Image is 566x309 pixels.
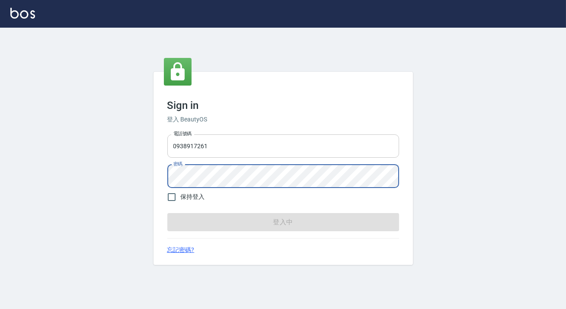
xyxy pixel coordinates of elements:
label: 密碼 [173,161,182,167]
h3: Sign in [167,99,399,111]
a: 忘記密碼? [167,245,195,255]
label: 電話號碼 [173,131,192,137]
h6: 登入 BeautyOS [167,115,399,124]
img: Logo [10,8,35,19]
span: 保持登入 [181,192,205,201]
